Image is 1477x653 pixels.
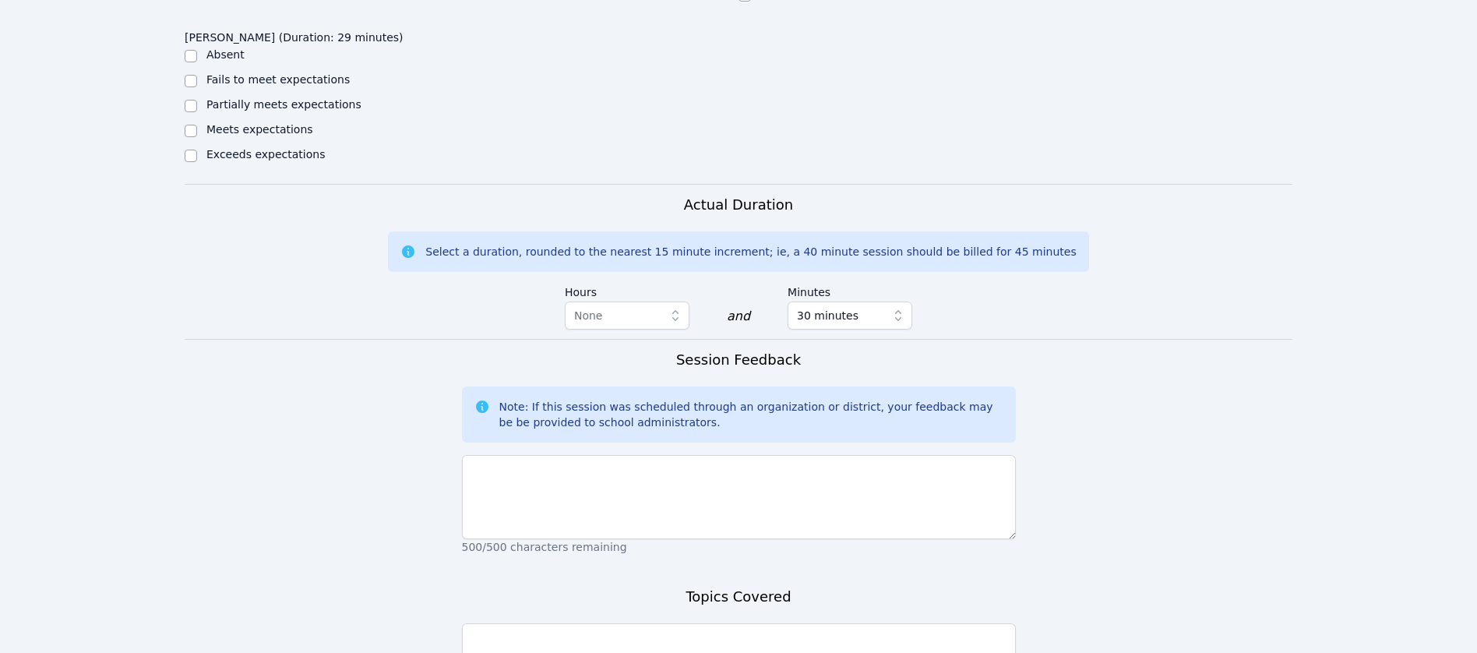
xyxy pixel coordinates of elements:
[462,539,1016,555] p: 500/500 characters remaining
[727,307,750,326] div: and
[206,123,313,136] label: Meets expectations
[574,309,603,322] span: None
[185,23,404,47] legend: [PERSON_NAME] (Duration: 29 minutes)
[206,48,245,61] label: Absent
[788,278,912,302] label: Minutes
[676,349,801,371] h3: Session Feedback
[565,302,689,330] button: None
[686,586,791,608] h3: Topics Covered
[425,244,1076,259] div: Select a duration, rounded to the nearest 15 minute increment; ie, a 40 minute session should be ...
[684,194,793,216] h3: Actual Duration
[206,148,325,161] label: Exceeds expectations
[206,98,361,111] label: Partially meets expectations
[797,306,858,325] span: 30 minutes
[565,278,689,302] label: Hours
[788,302,912,330] button: 30 minutes
[206,73,350,86] label: Fails to meet expectations
[499,399,1003,430] div: Note: If this session was scheduled through an organization or district, your feedback may be be ...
